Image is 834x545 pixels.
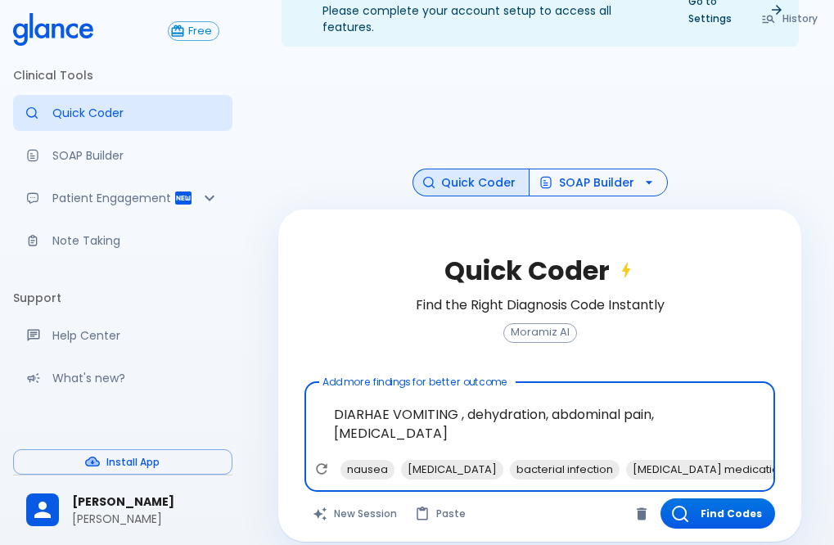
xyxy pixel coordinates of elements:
[626,460,798,480] div: [MEDICAL_DATA] medications
[13,223,232,259] a: Advanced note-taking
[52,370,219,386] p: What's new?
[13,360,232,396] div: Recent updates and feature releases
[407,498,476,529] button: Paste from clipboard
[316,389,764,459] textarea: DIARHAE VOMITING , dehydration, abdominal pain, [MEDICAL_DATA]
[401,460,503,480] div: [MEDICAL_DATA]
[72,493,219,511] span: [PERSON_NAME]
[52,232,219,249] p: Note Taking
[412,169,530,197] button: Quick Coder
[304,498,407,529] button: Clears all inputs and results.
[52,190,174,206] p: Patient Engagement
[340,460,394,480] div: nausea
[72,511,219,527] p: [PERSON_NAME]
[504,327,576,339] span: Moramiz AI
[510,460,620,479] span: bacterial infection
[444,255,636,286] h2: Quick Coder
[340,460,394,479] span: nausea
[753,7,827,30] button: History
[182,25,219,38] span: Free
[168,21,232,41] a: Click to view or change your subscription
[416,294,665,317] h6: Find the Right Diagnosis Code Instantly
[13,449,232,475] button: Install App
[13,318,232,354] a: Get help from our support team
[52,105,219,121] p: Quick Coder
[309,457,334,481] button: Refresh suggestions
[52,147,219,164] p: SOAP Builder
[510,460,620,480] div: bacterial infection
[626,460,798,479] span: [MEDICAL_DATA] medications
[52,327,219,344] p: Help Center
[660,498,775,529] button: Find Codes
[13,482,232,538] div: [PERSON_NAME][PERSON_NAME]
[13,416,232,455] li: Settings
[13,95,232,131] a: Moramiz: Find ICD10AM codes instantly
[168,21,219,41] button: Free
[401,460,503,479] span: [MEDICAL_DATA]
[13,278,232,318] li: Support
[629,502,654,526] button: Clear
[529,169,668,197] button: SOAP Builder
[13,56,232,95] li: Clinical Tools
[13,137,232,173] a: Docugen: Compose a clinical documentation in seconds
[13,180,232,216] div: Patient Reports & Referrals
